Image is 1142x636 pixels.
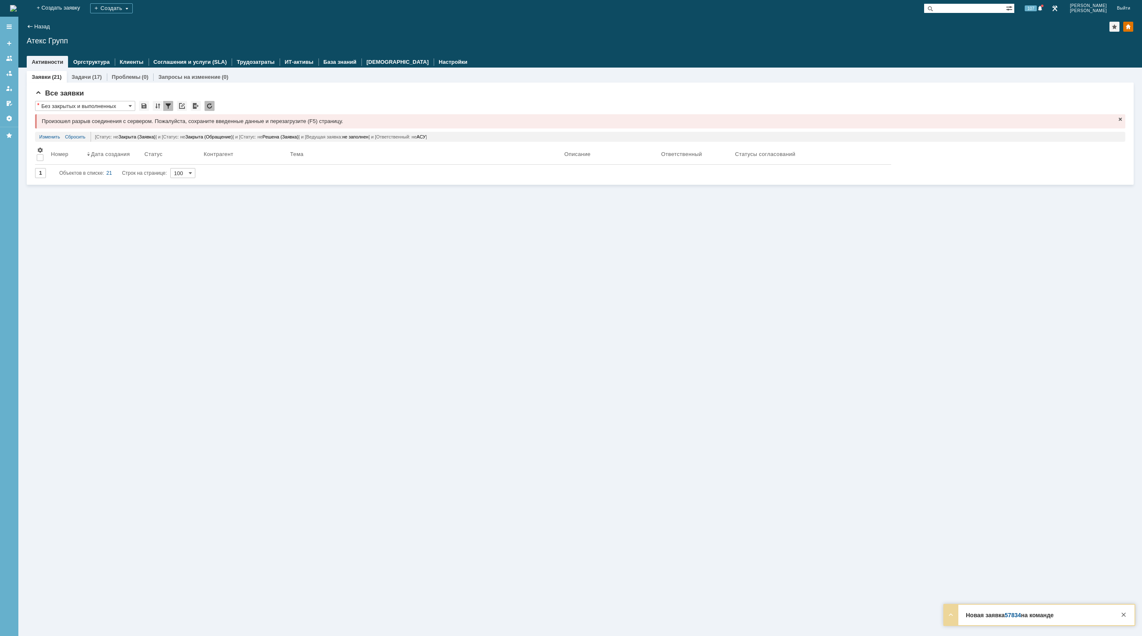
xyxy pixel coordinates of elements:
span: [PERSON_NAME] [1070,8,1107,13]
div: Номер [51,151,68,157]
a: Назад [34,23,50,30]
span: Объектов в списке: [59,170,104,176]
a: Настройки [439,59,467,65]
img: logo [10,5,17,12]
div: Развернуть [946,610,956,620]
a: Мои согласования [3,97,16,110]
a: Проблемы [112,74,141,80]
a: Соглашения и услуги (SLA) [154,59,227,65]
div: Добавить в избранное [1109,22,1119,32]
a: Задачи [72,74,91,80]
th: Тема [288,145,563,165]
a: Активности [32,59,63,65]
div: Описание [564,151,591,157]
a: Настройки [3,112,16,125]
th: Контрагент [202,145,288,165]
div: Обновлять список [205,101,215,111]
div: (21) [52,74,61,80]
a: Перейти на домашнюю страницу [10,5,17,12]
div: Сохранить вид [139,101,149,111]
div: Экспорт списка [191,101,201,111]
a: Заявки в моей ответственности [3,67,16,80]
div: Дата создания [91,151,131,157]
span: не заполнен [342,134,369,139]
div: Фильтрация... [163,101,173,111]
i: Строк на странице: [59,168,167,178]
a: Мои заявки [3,82,16,95]
div: Создать [90,3,133,13]
div: Изменить домашнюю страницу [1123,22,1133,32]
a: 57834 [1005,612,1021,618]
a: Изменить [39,132,60,142]
div: Скопировать ссылку на список [177,101,187,111]
span: Все заявки [35,89,84,97]
a: Перейти в интерфейс администратора [1050,3,1060,13]
div: 21 [106,168,112,178]
span: АСУ [417,134,426,139]
span: 107 [1025,5,1037,11]
th: Дата создания [85,145,143,165]
div: Тема [290,151,304,157]
span: Произошел разрыв соединения с сервером. Пожалуйста, сохраните введенные данные и перезагрузите (F... [42,118,343,124]
th: Ответственный [659,145,733,165]
div: Контрагент [204,151,235,157]
span: Настройки [37,147,43,153]
div: Статус [144,151,163,157]
a: [DEMOGRAPHIC_DATA] [366,59,429,65]
a: Создать заявку [3,37,16,50]
span: Закрыта (Обращение) [185,134,233,139]
span: [PERSON_NAME] [1070,3,1107,8]
a: Оргструктура [73,59,109,65]
div: [Статус: не ] и [Статус: не ] и [Статус: не ] и [Ведущая заявка: ] и [Ответственный: не ] [91,132,1121,142]
div: Ответственный [661,151,703,157]
div: Закрыть [1119,610,1129,620]
a: Заявки на командах [3,52,16,65]
span: Расширенный поиск [1006,4,1014,12]
div: Сортировка... [153,101,163,111]
span: Закрыть [1117,116,1124,123]
div: (0) [222,74,228,80]
div: Настройки списка отличаются от сохраненных в виде [37,102,39,108]
a: Клиенты [120,59,144,65]
strong: Новая заявка на команде [966,612,1054,618]
div: (17) [92,74,102,80]
th: Статус [143,145,202,165]
div: (0) [142,74,149,80]
a: ИТ-активы [285,59,313,65]
a: Запросы на изменение [158,74,220,80]
a: База знаний [323,59,356,65]
th: Номер [49,145,85,165]
span: Закрыта (Заявка) [119,134,156,139]
div: Атекс Групп [27,37,1134,45]
a: Заявки [32,74,51,80]
div: Статусы согласований [735,151,797,157]
span: Решена (Заявка) [263,134,298,139]
a: Трудозатраты [237,59,275,65]
a: Сбросить [65,132,86,142]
